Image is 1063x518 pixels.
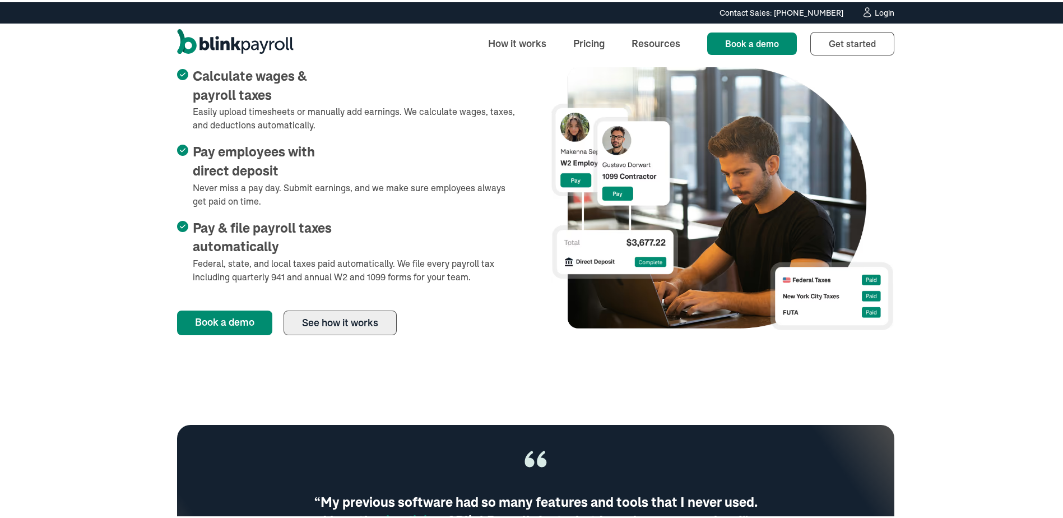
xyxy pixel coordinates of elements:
[177,65,520,129] li: Easily upload timesheets or manually add earnings. We calculate wages, taxes, and deductions auto...
[861,4,894,17] a: Login
[707,30,797,53] a: Book a demo
[564,29,614,53] a: Pricing
[284,308,397,333] a: See how it works
[193,142,315,176] span: Pay employees with direct deposit
[193,67,307,100] span: Calculate wages & payroll taxes
[193,219,332,252] span: Pay & file payroll taxes automatically
[725,36,779,47] span: Book a demo
[177,217,520,281] li: Federal, state, and local taxes paid automatically. We file every payroll tax including quarterly...
[810,30,894,53] a: Get started
[623,29,689,53] a: Resources
[829,36,876,47] span: Get started
[479,29,555,53] a: How it works
[875,7,894,15] div: Login
[177,141,520,205] li: Never miss a pay day. Submit earnings, and we make sure employees always get paid on time.
[177,27,294,56] a: home
[720,5,843,17] div: Contact Sales: [PHONE_NUMBER]
[177,308,272,333] a: Book a demo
